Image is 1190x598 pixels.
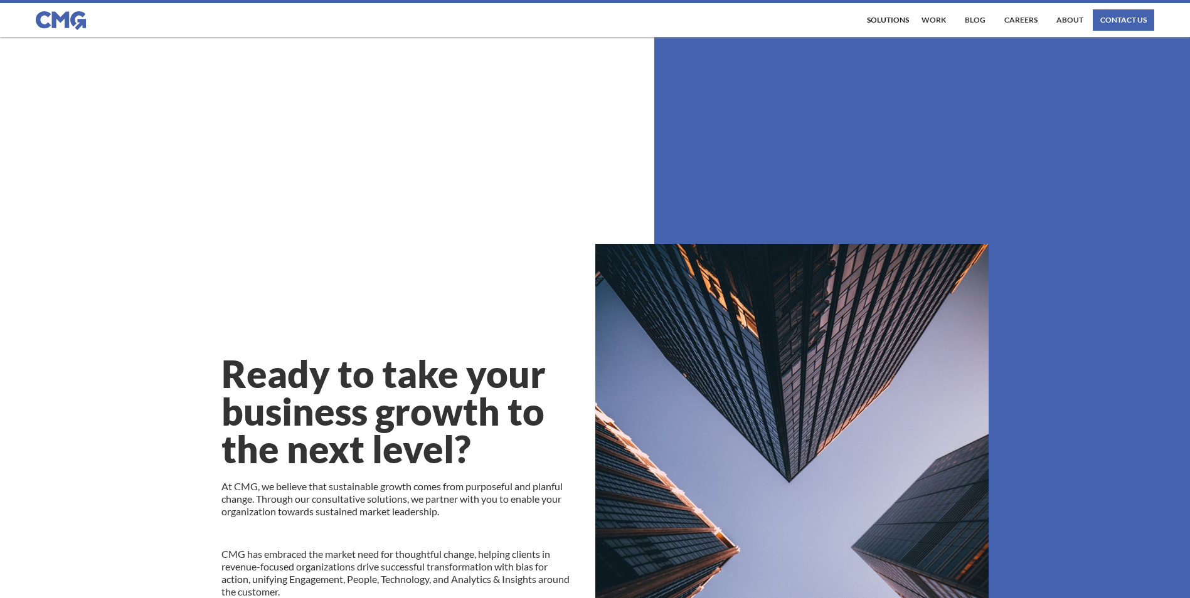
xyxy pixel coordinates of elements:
[221,480,576,518] p: At CMG, we believe that sustainable growth comes from purposeful and planful change. Through our ...
[221,355,576,468] h1: Ready to take your business growth to the next level?
[36,11,86,30] img: CMG logo in blue.
[1053,9,1086,31] a: About
[867,16,909,24] div: Solutions
[1001,9,1041,31] a: Careers
[221,548,576,598] p: CMG has embraced the market need for thoughtful change, helping clients in revenue-focused organi...
[962,9,989,31] a: Blog
[1100,16,1147,24] div: contact us
[918,9,949,31] a: work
